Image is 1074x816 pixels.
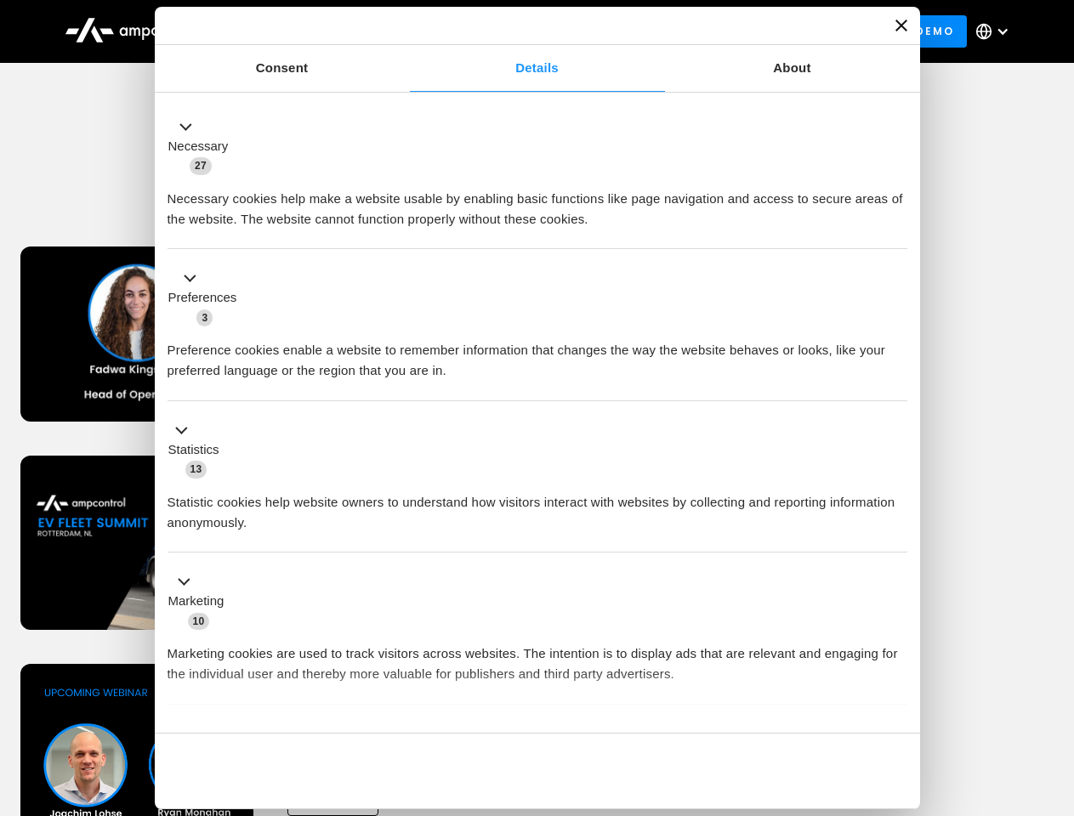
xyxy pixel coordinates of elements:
label: Necessary [168,137,229,156]
div: Statistic cookies help website owners to understand how visitors interact with websites by collec... [168,479,907,533]
label: Marketing [168,592,224,611]
span: 2 [281,726,297,743]
div: Preference cookies enable a website to remember information that changes the way the website beha... [168,327,907,381]
button: Statistics (13) [168,420,230,479]
a: Consent [155,45,410,92]
h1: Upcoming Webinars [20,172,1054,212]
span: 27 [190,157,212,174]
button: Close banner [895,20,907,31]
div: Marketing cookies are used to track visitors across websites. The intention is to display ads tha... [168,631,907,684]
label: Preferences [168,288,237,308]
button: Necessary (27) [168,116,239,176]
button: Okay [662,746,906,796]
span: 10 [188,613,210,630]
a: About [665,45,920,92]
label: Statistics [168,440,219,460]
button: Unclassified (2) [168,723,307,745]
div: Necessary cookies help make a website usable by enabling basic functions like page navigation and... [168,176,907,229]
button: Marketing (10) [168,572,235,632]
a: Details [410,45,665,92]
span: 3 [196,309,213,326]
span: 13 [185,461,207,478]
button: Preferences (3) [168,269,247,328]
